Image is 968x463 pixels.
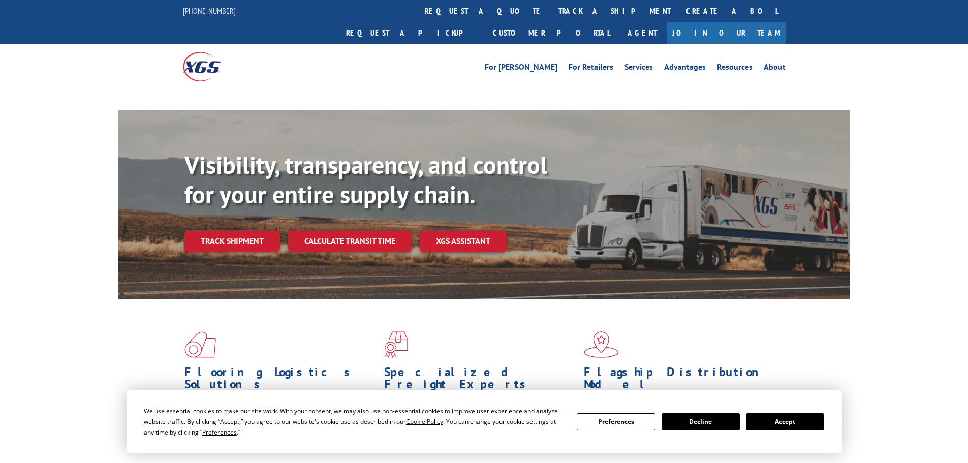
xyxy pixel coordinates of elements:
[338,22,485,44] a: Request a pickup
[384,366,576,395] h1: Specialized Freight Experts
[202,428,237,437] span: Preferences
[667,22,786,44] a: Join Our Team
[584,366,776,395] h1: Flagship Distribution Model
[406,417,443,426] span: Cookie Policy
[127,390,842,453] div: Cookie Consent Prompt
[184,331,216,358] img: xgs-icon-total-supply-chain-intelligence-red
[584,331,619,358] img: xgs-icon-flagship-distribution-model-red
[664,63,706,74] a: Advantages
[144,406,565,438] div: We use essential cookies to make our site work. With your consent, we may also use non-essential ...
[746,413,824,430] button: Accept
[617,22,667,44] a: Agent
[569,63,613,74] a: For Retailers
[624,63,653,74] a: Services
[485,63,557,74] a: For [PERSON_NAME]
[420,230,507,252] a: XGS ASSISTANT
[577,413,655,430] button: Preferences
[184,366,377,395] h1: Flooring Logistics Solutions
[183,6,236,16] a: [PHONE_NUMBER]
[288,230,412,252] a: Calculate transit time
[184,149,547,210] b: Visibility, transparency, and control for your entire supply chain.
[764,63,786,74] a: About
[485,22,617,44] a: Customer Portal
[184,230,280,252] a: Track shipment
[384,331,408,358] img: xgs-icon-focused-on-flooring-red
[717,63,753,74] a: Resources
[662,413,740,430] button: Decline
